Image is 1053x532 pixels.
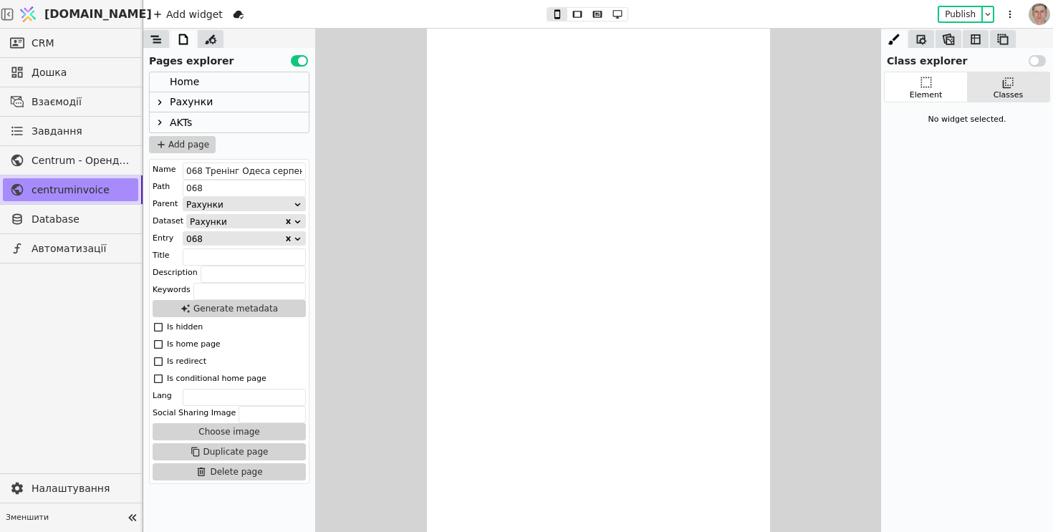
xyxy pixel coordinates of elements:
[32,124,82,139] span: Завдання
[167,372,266,386] div: Is conditional home page
[32,183,131,198] span: centruminvoice
[150,92,309,112] div: Рахунки
[153,197,178,211] div: Parent
[32,241,131,256] span: Автоматизації
[3,120,138,142] a: Завдання
[153,300,306,317] button: Generate metadata
[17,1,39,28] img: Logo
[153,423,306,440] button: Choose image
[170,72,199,92] div: Home
[3,237,138,260] a: Автоматизації
[167,320,203,334] div: Is hidden
[884,108,1050,132] div: No widget selected.
[3,149,138,172] a: Centrum - Оренда офісних приміщень
[3,477,138,500] a: Налаштування
[14,1,143,28] a: [DOMAIN_NAME]
[910,90,943,102] div: Element
[153,443,306,460] button: Duplicate page
[32,153,131,168] span: Centrum - Оренда офісних приміщень
[6,512,122,524] span: Зменшити
[994,90,1023,102] div: Classes
[150,72,309,92] div: Home
[190,215,284,229] div: Рахунки
[167,337,221,352] div: Is home page
[149,6,227,23] div: Add widget
[167,354,206,369] div: Is redirect
[143,48,315,69] div: Pages explorer
[153,231,173,246] div: Entry
[153,266,198,280] div: Description
[153,406,236,420] div: Social Sharing Image
[186,232,284,245] div: 068
[153,463,306,480] button: Delete page
[153,180,170,194] div: Path
[881,48,1053,69] div: Class explorer
[3,61,138,84] a: Дошка
[186,198,293,211] div: Рахунки
[1029,4,1050,25] img: 1560949290925-CROPPED-IMG_0201-2-.jpg
[32,65,131,80] span: Дошка
[153,389,172,403] div: Lang
[150,112,309,132] div: AKTs
[3,90,138,113] a: Взаємодії
[170,92,213,112] div: Рахунки
[3,208,138,231] a: Database
[170,112,192,132] div: AKTs
[153,248,170,263] div: Title
[153,283,191,297] div: Keywords
[32,212,131,227] span: Database
[32,481,131,496] span: Налаштування
[149,136,216,153] button: Add page
[32,36,54,51] span: CRM
[3,178,138,201] a: centruminvoice
[939,7,981,21] button: Publish
[3,32,138,54] a: CRM
[44,6,152,23] span: [DOMAIN_NAME]
[153,163,175,177] div: Name
[32,95,131,110] span: Взаємодії
[153,214,183,228] div: Dataset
